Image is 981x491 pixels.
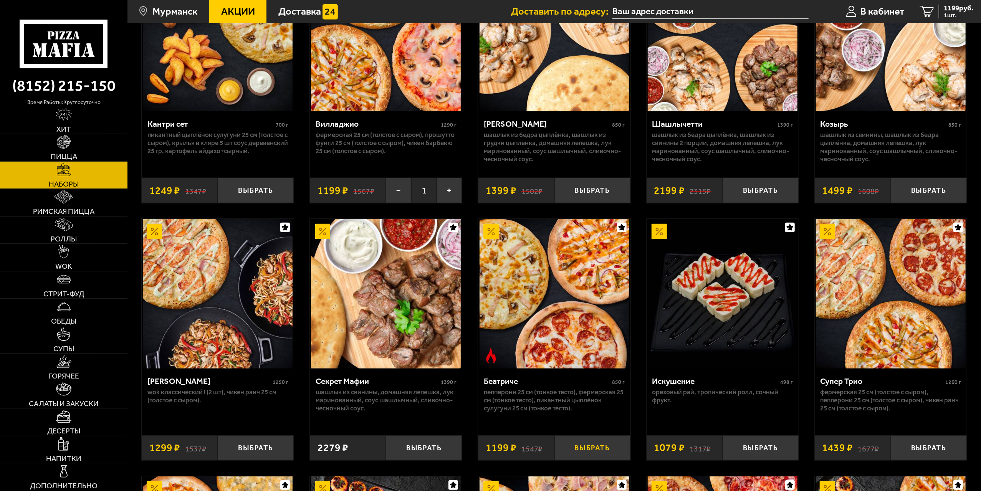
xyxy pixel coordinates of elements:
span: WOK [55,263,72,270]
s: 2315 ₽ [690,185,711,196]
div: Кантри сет [147,119,274,129]
span: 2199 ₽ [654,185,685,196]
span: Напитки [46,455,81,462]
span: Стрит-фуд [43,290,84,298]
p: шашлык из свинины, шашлык из бедра цыплёнка, домашняя лепешка, лук маринованный, соус шашлычный, ... [820,131,961,164]
span: 700 г [276,122,288,128]
div: Беатриче [484,376,610,386]
span: 1199 ₽ [318,185,348,196]
span: Мурманск [152,7,197,17]
p: шашлык из свинины, домашняя лепешка, лук маринованный, соус шашлычный, сливочно-чесночный соус. [316,388,457,413]
s: 1677 ₽ [858,443,879,453]
p: шашлык из бедра цыплёнка, шашлык из свинины 2 порции, домашняя лепешка, лук маринованный, соус ша... [652,131,793,164]
img: Акционный [820,224,835,239]
span: 1439 ₽ [822,443,853,453]
span: 1 [411,178,437,203]
a: АкционныйВилла Капри [142,219,294,369]
div: [PERSON_NAME] [147,376,271,386]
span: 1290 г [441,122,457,128]
div: Искушение [652,376,778,386]
span: 1079 ₽ [654,443,685,453]
button: Выбрать [386,435,462,460]
span: Пицца [51,153,77,160]
button: Выбрать [218,435,294,460]
span: Горячее [48,372,79,380]
s: 1347 ₽ [185,185,206,196]
span: Десерты [47,427,80,435]
img: Акционный [652,224,667,239]
s: 1502 ₽ [521,185,543,196]
a: АкционныйИскушение [647,219,799,369]
a: АкционныйСупер Трио [815,219,967,369]
button: Выбрать [218,178,294,203]
span: 1199 ₽ [486,443,516,453]
button: Выбрать [891,178,967,203]
div: [PERSON_NAME] [484,119,610,129]
div: Вилладжио [316,119,439,129]
span: 1199 руб. [944,5,973,12]
a: АкционныйОстрое блюдоБеатриче [478,219,630,369]
span: 850 г [948,122,961,128]
p: Пепперони 25 см (тонкое тесто), Фермерская 25 см (тонкое тесто), Пикантный цыплёнок сулугуни 25 с... [484,388,625,413]
span: 1399 ₽ [486,185,516,196]
span: Доставка [278,7,321,17]
img: Секрет Мафии [311,219,461,369]
img: Искушение [648,219,797,369]
button: Выбрать [891,435,967,460]
img: Беатриче [480,219,629,369]
p: шашлык из бедра цыплёнка, шашлык из грудки цыпленка, домашняя лепешка, лук маринованный, соус шаш... [484,131,625,164]
span: 850 г [612,122,625,128]
span: 1250 г [273,379,288,385]
input: Ваш адрес доставки [612,5,809,19]
s: 1537 ₽ [185,443,206,453]
span: 1390 г [441,379,457,385]
s: 1547 ₽ [521,443,543,453]
s: 1608 ₽ [858,185,879,196]
div: Супер Трио [820,376,943,386]
span: Супы [53,345,74,352]
span: 1299 ₽ [149,443,180,453]
span: 2279 ₽ [318,443,348,453]
img: Вилла Капри [143,219,293,369]
img: Супер Трио [816,219,966,369]
span: 1249 ₽ [149,185,180,196]
span: Роллы [51,235,77,243]
button: Выбрать [723,178,799,203]
span: 1 шт. [944,12,973,18]
div: Козырь [820,119,946,129]
p: Пикантный цыплёнок сулугуни 25 см (толстое с сыром), крылья в кляре 5 шт соус деревенский 25 гр, ... [147,131,288,155]
span: Салаты и закуски [29,400,99,407]
p: Фермерская 25 см (толстое с сыром), Пепперони 25 см (толстое с сыром), Чикен Ранч 25 см (толстое ... [820,388,961,413]
span: 850 г [612,379,625,385]
a: АкционныйСекрет Мафии [310,219,462,369]
span: В кабинет [860,7,905,17]
span: Акции [221,7,255,17]
span: Наборы [49,180,79,188]
img: Акционный [483,224,499,239]
span: Обеды [51,317,76,325]
span: 498 г [780,379,793,385]
span: 1260 г [945,379,961,385]
p: Ореховый рай, Тропический ролл, Сочный фрукт. [652,388,793,405]
button: Выбрать [554,435,630,460]
span: Хит [56,126,71,133]
span: 1499 ₽ [822,185,853,196]
button: + [437,178,462,203]
button: Выбрать [554,178,630,203]
img: Острое блюдо [483,348,499,364]
img: 15daf4d41897b9f0e9f617042186c801.svg [323,4,338,20]
button: − [386,178,411,203]
img: Акционный [315,224,331,239]
span: Доставить по адресу: [511,7,612,17]
button: Выбрать [723,435,799,460]
p: Фермерская 25 см (толстое с сыром), Прошутто Фунги 25 см (толстое с сыром), Чикен Барбекю 25 см (... [316,131,457,155]
span: Римская пицца [33,208,94,215]
div: Шашлычетти [652,119,775,129]
span: Дополнительно [30,482,98,489]
img: Акционный [147,224,162,239]
s: 1567 ₽ [353,185,374,196]
div: Секрет Мафии [316,376,439,386]
span: 1390 г [777,122,793,128]
s: 1317 ₽ [690,443,711,453]
p: Wok классический L (2 шт), Чикен Ранч 25 см (толстое с сыром). [147,388,288,405]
